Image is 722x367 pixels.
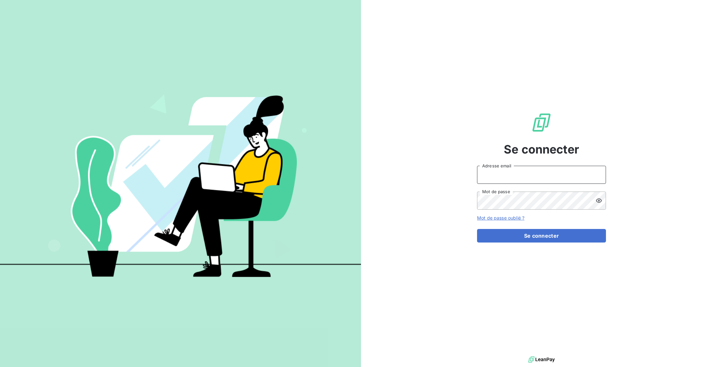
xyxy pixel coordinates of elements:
[477,166,606,184] input: placeholder
[477,229,606,243] button: Se connecter
[504,141,579,158] span: Se connecter
[477,215,524,221] a: Mot de passe oublié ?
[528,355,555,364] img: logo
[531,112,552,133] img: Logo LeanPay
